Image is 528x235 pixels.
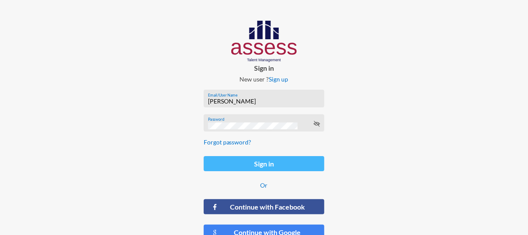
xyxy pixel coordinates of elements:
button: Sign in [204,156,325,171]
button: Continue with Facebook [204,199,325,214]
input: Email/User Name [208,98,320,105]
p: Or [204,182,325,189]
p: New user ? [197,75,332,83]
a: Sign up [269,75,288,83]
img: AssessLogoo.svg [231,21,297,62]
a: Forgot password? [204,138,252,146]
p: Sign in [197,64,332,72]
